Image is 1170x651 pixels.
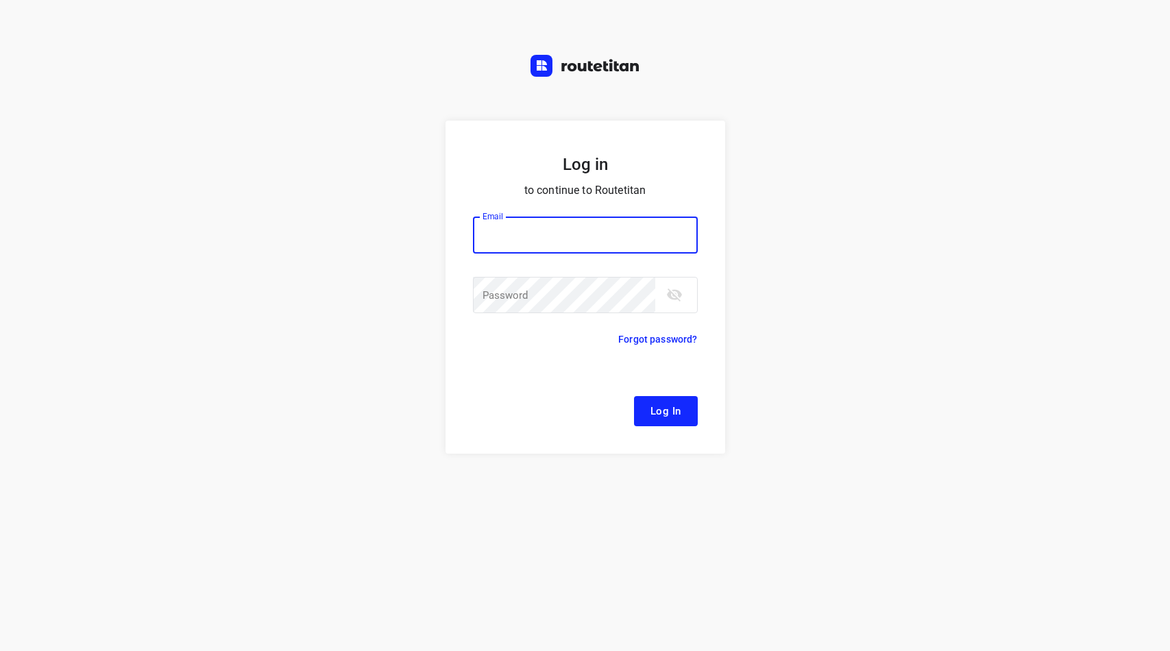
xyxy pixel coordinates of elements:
[473,181,698,200] p: to continue to Routetitan
[661,281,688,308] button: toggle password visibility
[634,396,698,426] button: Log In
[618,331,697,347] p: Forgot password?
[473,153,698,175] h5: Log in
[650,402,681,420] span: Log In
[531,55,640,77] img: Routetitan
